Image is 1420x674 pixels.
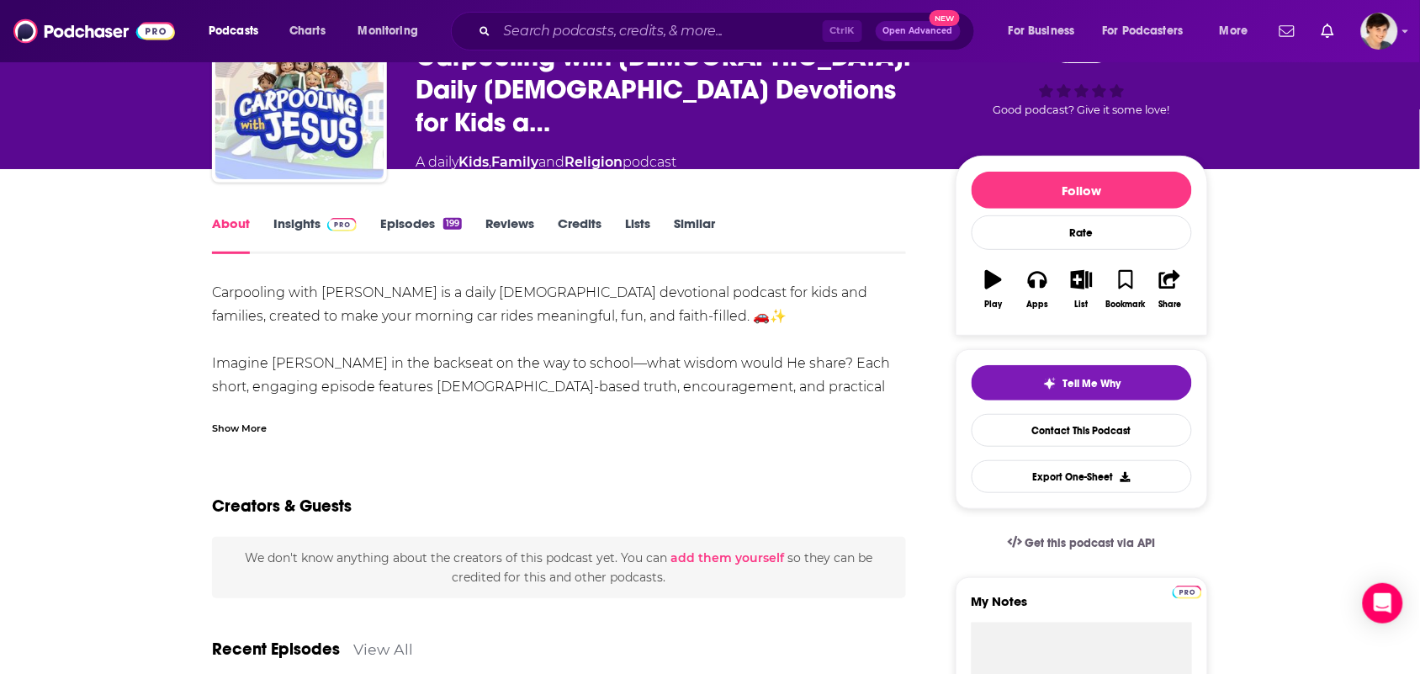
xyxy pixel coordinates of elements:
[993,103,1170,116] span: Good podcast? Give it some love!
[1092,18,1208,45] button: open menu
[674,215,715,254] a: Similar
[467,12,991,50] div: Search podcasts, credits, & more...
[972,414,1192,447] a: Contact This Podcast
[1106,300,1146,310] div: Bookmark
[215,11,384,179] img: Carpooling with Jesus: Daily Christian Devotions for Kids and Families
[1148,259,1192,320] button: Share
[823,20,862,42] span: Ctrl K
[212,639,340,660] a: Recent Episodes
[972,215,1192,250] div: Rate
[564,154,623,170] a: Religion
[972,460,1192,493] button: Export One-Sheet
[245,550,872,584] span: We don't know anything about the creators of this podcast yet . You can so they can be credited f...
[1220,19,1248,43] span: More
[485,215,534,254] a: Reviews
[985,300,1003,310] div: Play
[1173,583,1202,599] a: Pro website
[1361,13,1398,50] button: Show profile menu
[491,154,538,170] a: Family
[1103,19,1184,43] span: For Podcasters
[1208,18,1269,45] button: open menu
[1273,17,1301,45] a: Show notifications dropdown
[380,215,462,254] a: Episodes199
[625,215,650,254] a: Lists
[1361,13,1398,50] img: User Profile
[972,172,1192,209] button: Follow
[997,18,1096,45] button: open menu
[212,215,250,254] a: About
[1158,300,1181,310] div: Share
[1104,259,1147,320] button: Bookmark
[1060,259,1104,320] button: List
[883,27,953,35] span: Open Advanced
[972,365,1192,401] button: tell me why sparkleTell Me Why
[1025,536,1156,550] span: Get this podcast via API
[930,10,960,26] span: New
[972,259,1015,320] button: Play
[972,593,1192,623] label: My Notes
[538,154,564,170] span: and
[197,18,280,45] button: open menu
[458,154,489,170] a: Kids
[13,15,175,47] img: Podchaser - Follow, Share and Rate Podcasts
[1009,19,1075,43] span: For Business
[497,18,823,45] input: Search podcasts, credits, & more...
[1075,300,1089,310] div: List
[347,18,440,45] button: open menu
[994,523,1169,564] a: Get this podcast via API
[209,19,258,43] span: Podcasts
[558,215,601,254] a: Credits
[1315,17,1341,45] a: Show notifications dropdown
[1043,377,1057,390] img: tell me why sparkle
[289,19,326,43] span: Charts
[670,551,784,565] button: add them yourself
[212,281,906,634] div: Carpooling with [PERSON_NAME] is a daily [DEMOGRAPHIC_DATA] devotional podcast for kids and famil...
[353,640,413,658] a: View All
[358,19,418,43] span: Monitoring
[1027,300,1049,310] div: Apps
[212,496,352,517] h2: Creators & Guests
[1173,586,1202,599] img: Podchaser Pro
[1063,377,1121,390] span: Tell Me Why
[956,8,1208,142] div: 53Good podcast? Give it some love!
[1361,13,1398,50] span: Logged in as bethwouldknow
[273,215,357,254] a: InsightsPodchaser Pro
[1363,583,1403,624] div: Open Intercom Messenger
[1015,259,1059,320] button: Apps
[416,152,676,172] div: A daily podcast
[327,218,357,231] img: Podchaser Pro
[278,18,336,45] a: Charts
[876,21,961,41] button: Open AdvancedNew
[443,218,462,230] div: 199
[489,154,491,170] span: ,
